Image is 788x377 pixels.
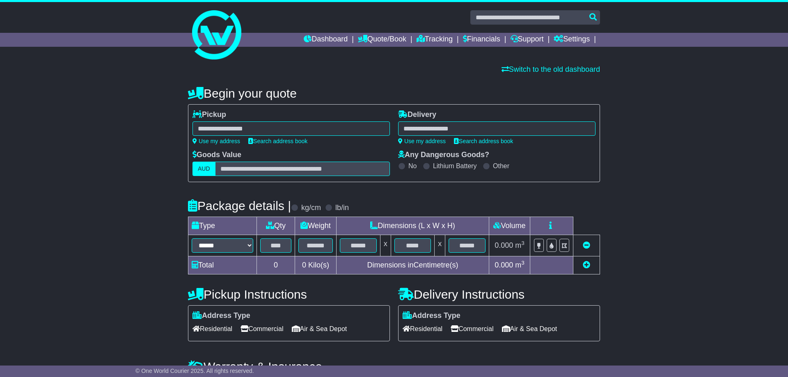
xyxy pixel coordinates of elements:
a: Use my address [398,138,446,144]
label: lb/in [335,203,349,212]
td: Type [188,217,257,235]
td: 0 [257,256,295,274]
span: 0 [302,261,306,269]
label: Pickup [192,110,226,119]
label: Lithium Battery [433,162,477,170]
a: Remove this item [583,241,590,249]
span: Residential [192,322,232,335]
label: Other [493,162,509,170]
td: Total [188,256,257,274]
td: Volume [489,217,530,235]
td: Dimensions in Centimetre(s) [336,256,489,274]
a: Financials [463,33,500,47]
span: Air & Sea Depot [502,322,557,335]
label: Any Dangerous Goods? [398,151,489,160]
label: Address Type [403,311,460,320]
span: 0.000 [495,241,513,249]
h4: Delivery Instructions [398,288,600,301]
td: Kilo(s) [295,256,337,274]
label: AUD [192,162,215,176]
a: Search address book [248,138,307,144]
span: m [515,241,525,249]
td: x [380,235,391,256]
span: Commercial [451,322,493,335]
span: m [515,261,525,269]
label: No [408,162,417,170]
a: Support [511,33,544,47]
span: 0.000 [495,261,513,269]
h4: Package details | [188,199,291,212]
h4: Begin your quote [188,87,600,100]
a: Add new item [583,261,590,269]
h4: Pickup Instructions [188,288,390,301]
label: Delivery [398,110,436,119]
td: Qty [257,217,295,235]
a: Tracking [417,33,453,47]
a: Settings [554,33,590,47]
span: © One World Courier 2025. All rights reserved. [135,368,254,374]
label: kg/cm [301,203,321,212]
sup: 3 [521,240,525,246]
h4: Warranty & Insurance [188,360,600,373]
a: Use my address [192,138,240,144]
td: x [435,235,445,256]
a: Quote/Book [358,33,406,47]
span: Residential [403,322,442,335]
label: Goods Value [192,151,241,160]
a: Search address book [454,138,513,144]
span: Air & Sea Depot [292,322,347,335]
a: Switch to the old dashboard [502,65,600,73]
td: Dimensions (L x W x H) [336,217,489,235]
span: Commercial [241,322,283,335]
sup: 3 [521,260,525,266]
a: Dashboard [304,33,348,47]
td: Weight [295,217,337,235]
label: Address Type [192,311,250,320]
